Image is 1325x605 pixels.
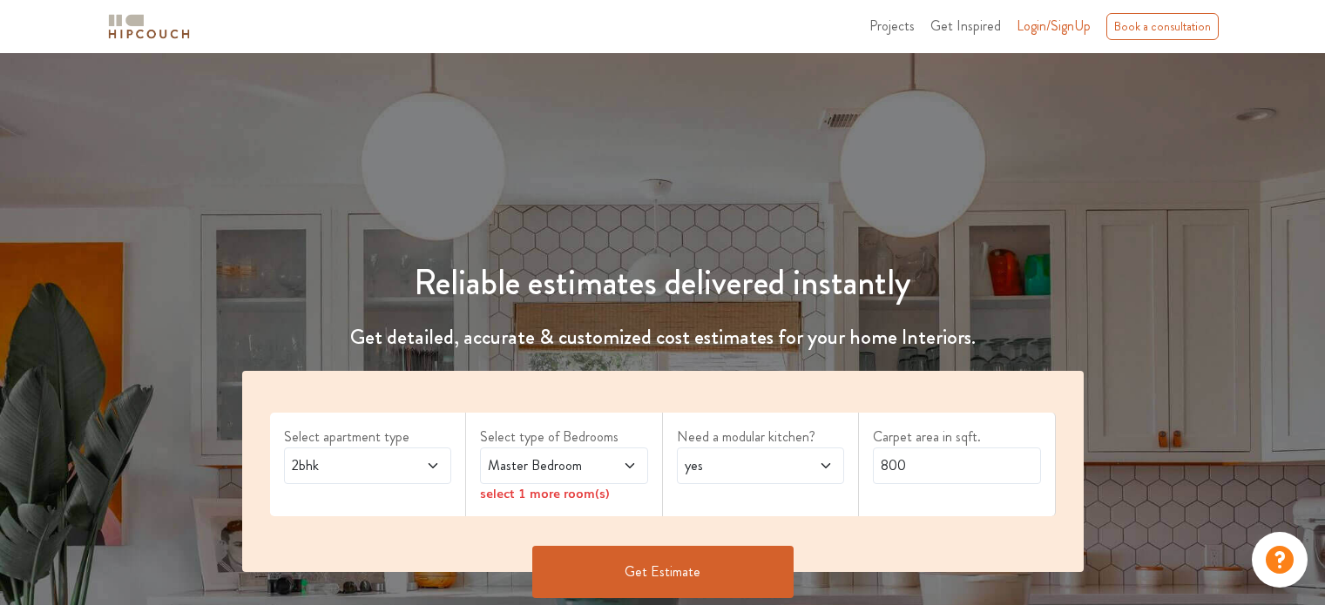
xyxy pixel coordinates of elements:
[484,455,598,476] span: Master Bedroom
[105,11,193,42] img: logo-horizontal.svg
[1017,16,1091,36] span: Login/SignUp
[232,262,1094,304] h1: Reliable estimates delivered instantly
[480,427,648,447] label: Select type of Bedrooms
[284,427,452,447] label: Select apartment type
[873,427,1041,447] label: Carpet area in sqft.
[677,427,845,447] label: Need a modular kitchen?
[232,325,1094,350] h4: Get detailed, accurate & customized cost estimates for your home Interiors.
[105,7,193,46] span: logo-horizontal.svg
[1106,13,1219,40] div: Book a consultation
[480,484,648,502] div: select 1 more room(s)
[869,16,915,36] span: Projects
[681,455,795,476] span: yes
[930,16,1001,36] span: Get Inspired
[532,546,794,598] button: Get Estimate
[288,455,402,476] span: 2bhk
[873,447,1041,484] input: Enter area sqft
